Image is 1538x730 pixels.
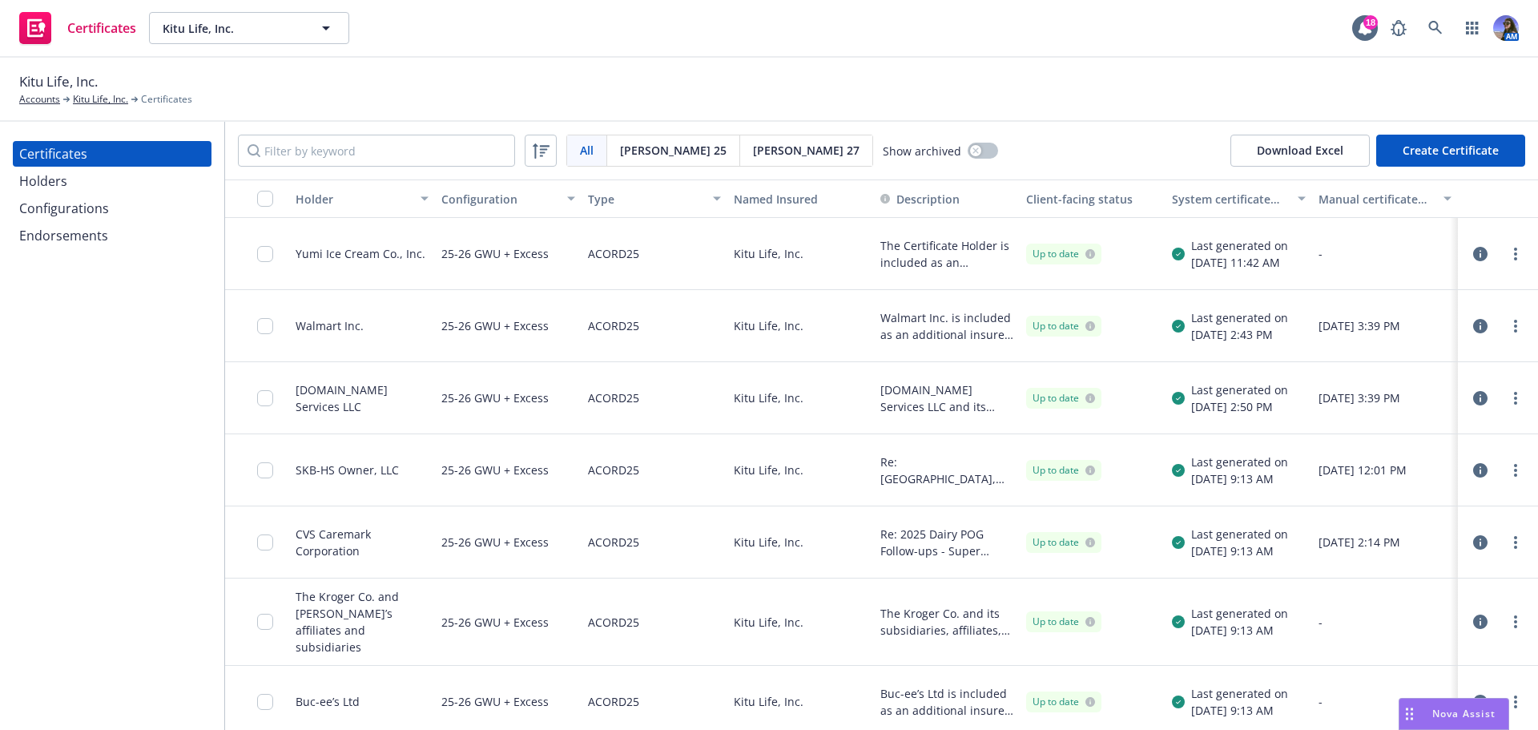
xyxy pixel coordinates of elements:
a: more [1506,244,1525,264]
input: Toggle Row Selected [257,390,273,406]
img: photo [1493,15,1519,41]
div: Kitu Life, Inc. [727,290,873,362]
div: - [1319,614,1451,631]
span: [PERSON_NAME] 25 [620,142,727,159]
div: [DATE] 9:13 AM [1191,702,1288,719]
div: ACORD25 [588,228,639,280]
button: Nova Assist [1399,698,1509,730]
div: System certificate last generated [1172,191,1287,208]
div: [DATE] 11:42 AM [1191,254,1288,271]
div: Last generated on [1191,685,1288,702]
div: Walmart Inc. [296,317,364,334]
div: Up to date [1033,615,1095,629]
a: more [1506,461,1525,480]
div: Last generated on [1191,381,1288,398]
input: Select all [257,191,273,207]
input: Toggle Row Selected [257,614,273,630]
div: [DATE] 9:13 AM [1191,470,1288,487]
div: Endorsements [19,223,108,248]
div: Certificates [19,141,87,167]
span: Nova Assist [1432,707,1496,720]
button: Holder [289,179,435,218]
span: Kitu Life, Inc. [163,20,301,37]
a: Holders [13,168,211,194]
div: 25-26 GWU + Excess [441,516,549,568]
div: 25-26 GWU + Excess [441,676,549,728]
div: ACORD25 [588,676,639,728]
div: Kitu Life, Inc. [727,218,873,290]
div: Last generated on [1191,237,1288,254]
div: [DATE] 12:01 PM [1319,462,1451,478]
button: Buc-ee’s Ltd is included as an additional insured as required by a written contract with respect ... [880,685,1013,719]
div: [DATE] 9:13 AM [1191,542,1288,559]
div: Up to date [1033,391,1095,405]
div: Last generated on [1191,454,1288,470]
div: Up to date [1033,463,1095,478]
a: Switch app [1456,12,1488,44]
input: Toggle Row Selected [257,462,273,478]
button: Create Certificate [1376,135,1525,167]
div: Last generated on [1191,526,1288,542]
div: Up to date [1033,535,1095,550]
input: Toggle Row Selected [257,534,273,551]
div: Last generated on [1191,309,1288,326]
div: Up to date [1033,319,1095,333]
input: Toggle Row Selected [257,694,273,710]
button: Walmart Inc. is included as an additional insured as required by a written contract with respect ... [880,309,1013,343]
div: Kitu Life, Inc. [727,579,873,666]
button: Configuration [435,179,581,218]
a: more [1506,389,1525,408]
div: Buc-ee’s Ltd [296,693,360,710]
button: The Kroger Co. and its subsidiaries, affiliates, directors, officers, agents and employees are in... [880,605,1013,639]
button: [DOMAIN_NAME] Services LLC and its affiliates and assignees are included as an additional insured... [880,381,1013,415]
div: Drag to move [1399,699,1419,729]
a: Report a Bug [1383,12,1415,44]
span: Certificates [67,22,136,34]
a: more [1506,692,1525,712]
div: ACORD25 [588,300,639,352]
div: - [1319,245,1451,262]
div: Configuration [441,191,557,208]
div: [DATE] 3:39 PM [1319,389,1451,406]
input: Toggle Row Selected [257,246,273,262]
div: [DATE] 2:43 PM [1191,326,1288,343]
div: Configurations [19,196,109,221]
div: Kitu Life, Inc. [727,434,873,506]
div: 25-26 GWU + Excess [441,300,549,352]
div: CVS Caremark Corporation [296,526,429,559]
button: System certificate last generated [1166,179,1311,218]
a: Search [1419,12,1451,44]
button: Manual certificate last generated [1312,179,1458,218]
div: Up to date [1033,247,1095,261]
span: The Certificate Holder is included as an additional insured as required by a written contract wit... [880,237,1013,271]
span: Certificates [141,92,192,107]
div: Named Insured [734,191,867,208]
div: Last generated on [1191,605,1288,622]
div: 18 [1363,15,1378,30]
a: more [1506,533,1525,552]
div: Client-facing status [1026,191,1159,208]
div: Manual certificate last generated [1319,191,1434,208]
div: ACORD25 [588,516,639,568]
a: more [1506,612,1525,631]
div: Yumi Ice Cream Co., Inc. [296,245,425,262]
a: more [1506,317,1525,336]
div: Holders [19,168,67,194]
div: - [1319,693,1451,710]
a: Certificates [13,141,211,167]
button: Download Excel [1230,135,1370,167]
div: The Kroger Co. and [PERSON_NAME]’s affiliates and subsidiaries [296,588,429,655]
a: Kitu Life, Inc. [73,92,128,107]
button: Re: 2025 Dairy POG Follow-ups - Super Coffee. CVS Caremark Corporation and its subsidiaries and a... [880,526,1013,559]
div: ACORD25 [588,444,639,496]
div: Type [588,191,703,208]
div: [DATE] 2:50 PM [1191,398,1288,415]
span: Re: [GEOGRAPHIC_DATA], 5350, 5355, 5410, 5415, 5450, [STREET_ADDRESS][GEOGRAPHIC_DATA][STREET_ADD... [880,454,1013,487]
a: Configurations [13,196,211,221]
span: All [580,142,594,159]
div: [DATE] 2:14 PM [1319,534,1451,551]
